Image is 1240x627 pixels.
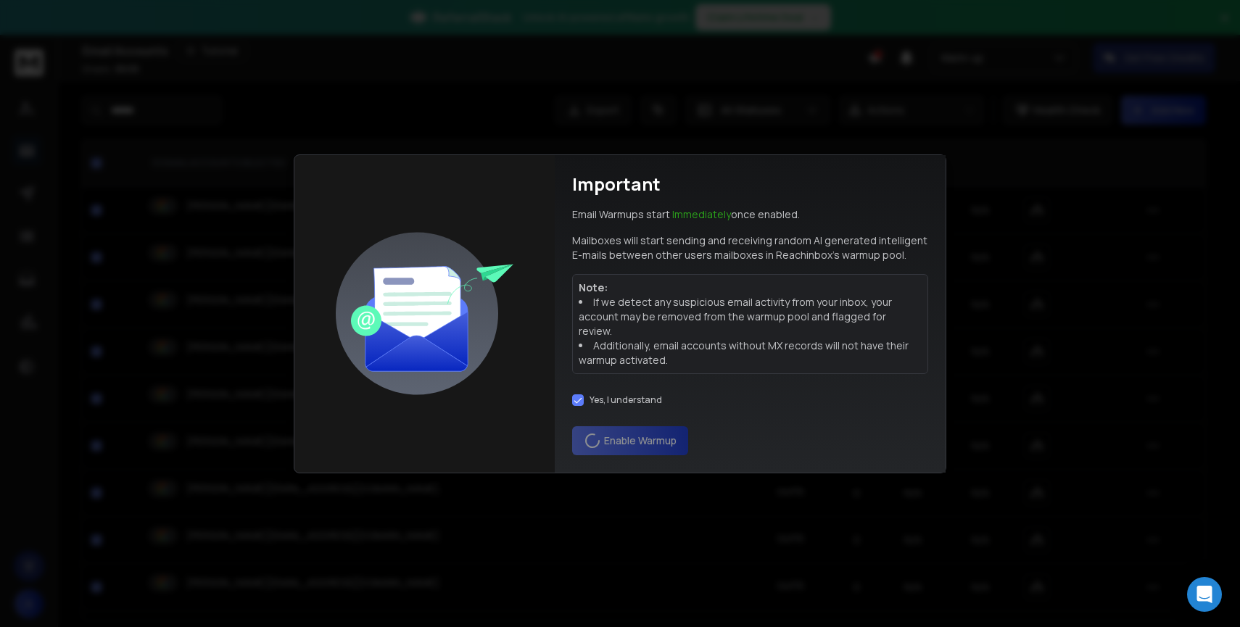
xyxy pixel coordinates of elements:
[572,207,800,222] p: Email Warmups start once enabled.
[572,233,928,262] p: Mailboxes will start sending and receiving random AI generated intelligent E-mails between other ...
[579,295,922,339] li: If we detect any suspicious email activity from your inbox, your account may be removed from the ...
[579,339,922,368] li: Additionally, email accounts without MX records will not have their warmup activated.
[1187,577,1222,612] div: Open Intercom Messenger
[590,394,662,406] label: Yes, I understand
[579,281,922,295] p: Note:
[672,207,731,221] span: Immediately
[572,173,661,196] h1: Important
